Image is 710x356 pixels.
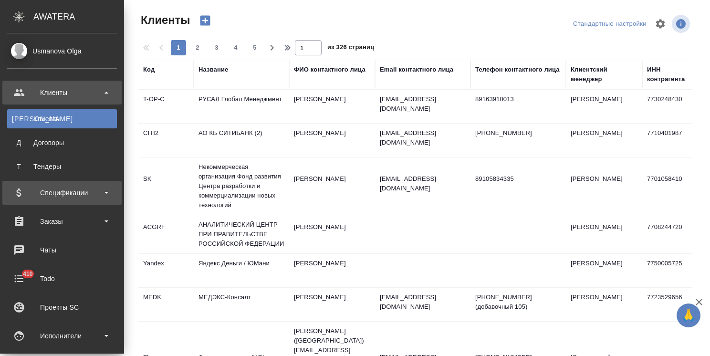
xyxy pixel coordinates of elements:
a: Проекты SC [2,295,122,319]
span: 4 [228,43,243,52]
td: 7701058410 [642,169,698,203]
div: Тендеры [12,162,112,171]
span: 3 [209,43,224,52]
p: [EMAIL_ADDRESS][DOMAIN_NAME] [380,174,466,193]
div: Код [143,65,155,74]
td: [PERSON_NAME] [566,124,642,157]
p: [EMAIL_ADDRESS][DOMAIN_NAME] [380,94,466,114]
td: [PERSON_NAME] [566,254,642,287]
div: Клиенты [7,85,117,100]
button: 4 [228,40,243,55]
div: Todo [7,272,117,286]
td: 7750005725 [642,254,698,287]
p: 89105834335 [475,174,561,184]
td: [PERSON_NAME] [289,254,375,287]
td: CITI2 [138,124,194,157]
div: ИНН контрагента [647,65,693,84]
span: 410 [17,269,39,279]
td: MEDK [138,288,194,321]
td: [PERSON_NAME] [289,288,375,321]
div: Чаты [7,243,117,257]
button: 🙏 [677,304,700,327]
div: Клиенты [12,114,112,124]
div: AWATERA [33,7,124,26]
td: РУСАЛ Глобал Менеджмент [194,90,289,123]
td: Яндекс Деньги / ЮМани [194,254,289,287]
div: ФИО контактного лица [294,65,365,74]
td: АО КБ СИТИБАНК (2) [194,124,289,157]
td: [PERSON_NAME] [289,169,375,203]
p: [PHONE_NUMBER] (добавочный 105) [475,293,561,312]
td: ACGRF [138,218,194,251]
a: Чаты [2,238,122,262]
div: Проекты SC [7,300,117,314]
td: МЕДЭКС-Консалт [194,288,289,321]
span: Клиенты [138,12,190,28]
td: [PERSON_NAME] [566,288,642,321]
td: 7708244720 [642,218,698,251]
p: [EMAIL_ADDRESS][DOMAIN_NAME] [380,128,466,147]
td: [PERSON_NAME] [566,218,642,251]
span: Посмотреть информацию [672,15,692,33]
a: ТТендеры [7,157,117,176]
div: Название [198,65,228,74]
a: [PERSON_NAME]Клиенты [7,109,117,128]
div: Спецификации [7,186,117,200]
p: 89163910013 [475,94,561,104]
div: Телефон контактного лица [475,65,560,74]
td: [PERSON_NAME] [289,218,375,251]
div: split button [571,17,649,31]
a: ДДоговоры [7,133,117,152]
td: Yandex [138,254,194,287]
span: 🙏 [680,305,697,325]
td: [PERSON_NAME] [289,124,375,157]
div: Клиентский менеджер [571,65,637,84]
button: 3 [209,40,224,55]
span: 5 [247,43,262,52]
span: Настроить таблицу [649,12,672,35]
div: Usmanova Olga [7,46,117,56]
span: из 326 страниц [327,42,374,55]
td: SK [138,169,194,203]
td: 7730248430 [642,90,698,123]
td: 7723529656 [642,288,698,321]
td: [PERSON_NAME] [566,169,642,203]
td: 7710401987 [642,124,698,157]
td: Некоммерческая организация Фонд развития Центра разработки и коммерциализации новых технологий [194,157,289,215]
p: [EMAIL_ADDRESS][DOMAIN_NAME] [380,293,466,312]
div: Заказы [7,214,117,229]
td: [PERSON_NAME] [566,90,642,123]
td: T-OP-C [138,90,194,123]
div: Договоры [12,138,112,147]
button: 5 [247,40,262,55]
div: Исполнители [7,329,117,343]
span: 2 [190,43,205,52]
p: [PHONE_NUMBER] [475,128,561,138]
td: [PERSON_NAME] [289,90,375,123]
a: 410Todo [2,267,122,291]
td: АНАЛИТИЧЕСКИЙ ЦЕНТР ПРИ ПРАВИТЕЛЬСТВЕ РОССИЙСКОЙ ФЕДЕРАЦИИ [194,215,289,253]
div: Email контактного лица [380,65,453,74]
button: 2 [190,40,205,55]
button: Создать [194,12,217,29]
